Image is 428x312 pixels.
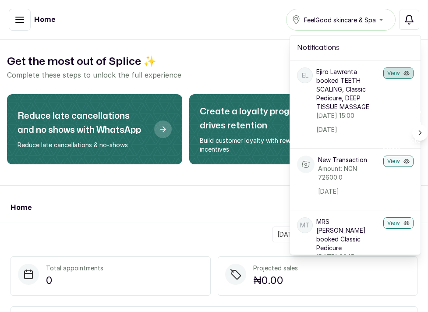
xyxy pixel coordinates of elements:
p: [DATE] 09:15 [316,252,380,261]
p: MT [300,221,310,230]
button: View [383,217,414,229]
p: Amount: NGN 72600.0 [318,164,380,182]
span: FeelGood skincare & Spa [304,15,376,25]
p: Build customer loyalty with rewards and incentives [200,136,329,154]
p: 0 [46,273,103,288]
h2: Reduce late cancellations and no shows with WhatsApp [18,109,147,137]
p: EL [302,71,308,80]
div: Create a loyalty program that drives retention [189,94,364,164]
h2: Notifications [297,43,414,53]
p: Reduce late cancellations & no-shows [18,141,147,149]
div: Reduce late cancellations and no shows with WhatsApp [7,94,182,164]
p: New Transaction [318,156,380,164]
button: FeelGood skincare & Spa [286,9,396,31]
p: Ejiro Lawrenta booked TEETH SCALING, Classic Pedicure, DEEP TISSUE MASSAGE [316,67,380,111]
h1: Home [34,14,55,25]
p: MRS [PERSON_NAME] booked Classic Pedicure [316,217,380,252]
p: Projected sales [253,264,298,273]
h2: Get the most out of Splice ✨ [7,54,421,70]
button: View [383,67,414,79]
p: Complete these steps to unlock the full experience [7,70,421,80]
p: ₦0.00 [253,273,298,288]
p: Total appointments [46,264,103,273]
button: View [383,156,414,167]
input: Select date [272,227,400,242]
h2: Create a loyalty program that drives retention [200,105,329,133]
p: [DATE] [318,187,380,196]
h1: Home [11,202,32,213]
